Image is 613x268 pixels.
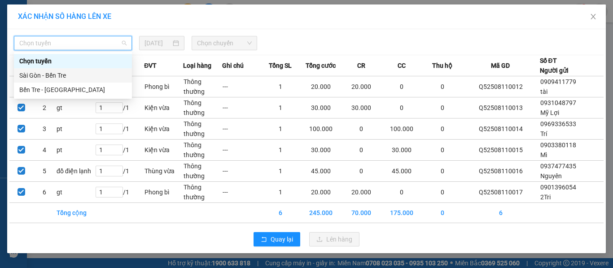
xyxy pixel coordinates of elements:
[14,68,132,83] div: Sài Gòn - Bến Tre
[19,56,127,66] div: Chọn tuyến
[115,145,121,151] span: up
[300,119,342,140] td: 100.000
[423,140,462,161] td: 0
[144,97,183,119] td: Kiện vừa
[462,97,540,119] td: Q52508110013
[309,232,359,246] button: uploadLên hàng
[381,119,423,140] td: 100.000
[462,76,540,97] td: Q52508110012
[113,166,123,171] span: Increase Value
[95,119,144,140] td: / 1
[113,145,123,150] span: Increase Value
[183,97,222,119] td: Thông thường
[115,150,121,155] span: down
[342,119,381,140] td: 0
[300,161,342,182] td: 45.000
[342,76,381,97] td: 20.000
[33,161,56,182] td: 5
[56,161,95,182] td: đồ điện lạnh
[462,119,540,140] td: Q52508110014
[261,76,300,97] td: 1
[261,236,267,243] span: rollback
[540,184,576,191] span: 0901396054
[398,61,406,70] span: CC
[56,97,95,119] td: gt
[56,140,95,161] td: pt
[381,97,423,119] td: 0
[144,76,183,97] td: Phong bì
[113,150,123,155] span: Decrease Value
[113,171,123,176] span: Decrease Value
[491,61,510,70] span: Mã GD
[19,85,127,95] div: Bến Tre - [GEOGRAPHIC_DATA]
[306,61,336,70] span: Tổng cước
[254,232,300,246] button: rollbackQuay lại
[381,140,423,161] td: 30.000
[115,171,121,176] span: down
[300,182,342,203] td: 20.000
[540,56,569,75] div: Số ĐT Người gửi
[540,163,576,170] span: 0937477435
[423,97,462,119] td: 0
[56,203,95,223] td: Tổng cộng
[183,119,222,140] td: Thông thường
[115,192,121,198] span: down
[113,187,123,192] span: Increase Value
[540,120,576,127] span: 0969336533
[381,182,423,203] td: 0
[300,140,342,161] td: 30.000
[56,182,95,203] td: gt
[423,161,462,182] td: 0
[33,140,56,161] td: 4
[144,38,171,48] input: 11/08/2025
[261,203,300,223] td: 6
[381,161,423,182] td: 45.000
[381,203,423,223] td: 175.000
[33,182,56,203] td: 6
[300,97,342,119] td: 30.000
[14,54,132,68] div: Chọn tuyến
[222,140,261,161] td: ---
[115,103,121,109] span: up
[222,119,261,140] td: ---
[540,130,547,137] span: Trí
[540,151,547,158] span: Mì
[183,61,211,70] span: Loại hàng
[540,88,547,95] span: tài
[342,203,381,223] td: 70.000
[95,97,144,119] td: / 1
[342,140,381,161] td: 0
[197,36,252,50] span: Chọn chuyến
[540,99,576,106] span: 0931048797
[115,188,121,193] span: up
[462,203,540,223] td: 6
[115,124,121,130] span: up
[432,61,452,70] span: Thu hộ
[19,36,127,50] span: Chọn tuyến
[183,182,222,203] td: Thông thường
[423,203,462,223] td: 0
[357,61,365,70] span: CR
[300,203,342,223] td: 245.000
[144,119,183,140] td: Kiện vừa
[56,119,95,140] td: pt
[222,76,261,97] td: ---
[540,141,576,149] span: 0903380118
[423,119,462,140] td: 0
[113,129,123,134] span: Decrease Value
[95,182,144,203] td: / 1
[261,97,300,119] td: 1
[33,97,56,119] td: 2
[183,161,222,182] td: Thông thường
[222,97,261,119] td: ---
[222,61,244,70] span: Ghi chú
[115,108,121,113] span: down
[342,182,381,203] td: 20.000
[144,161,183,182] td: Thùng vừa
[183,140,222,161] td: Thông thường
[33,119,56,140] td: 3
[18,12,111,21] span: XÁC NHẬN SỐ HÀNG LÊN XE
[261,161,300,182] td: 1
[222,161,261,182] td: ---
[423,182,462,203] td: 0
